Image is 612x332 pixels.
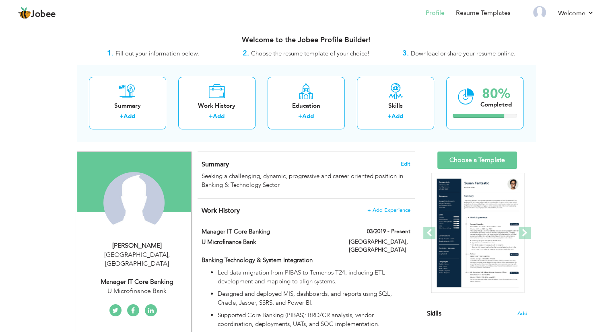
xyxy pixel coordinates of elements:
[533,6,546,19] img: Profile Img
[202,238,337,246] label: U Microfinance Bank
[558,8,594,18] a: Welcome
[274,102,338,110] div: Education
[202,207,410,215] h4: This helps to show the companies you have worked for.
[349,238,410,254] label: [GEOGRAPHIC_DATA], [GEOGRAPHIC_DATA]
[202,206,240,215] span: Work History
[251,49,370,57] span: Choose the resume template of your choice!
[367,207,410,213] span: + Add Experience
[411,49,515,57] span: Download or share your resume online.
[401,161,410,167] span: Edit
[437,152,517,169] a: Choose a Template
[480,87,512,100] div: 80%
[456,8,511,18] a: Resume Templates
[298,112,302,121] label: +
[218,268,410,286] p: Led data migration from PIBAS to Temenos T24, including ETL development and mapping to align syst...
[202,160,229,169] span: Summary
[202,172,410,189] div: Seeking a challenging, dynamic, progressive and career oriented position in Banking & Technology ...
[83,287,191,296] div: U Microfinance Bank
[202,227,337,236] label: Manager IT Core Banking
[18,7,31,20] img: jobee.io
[202,256,313,264] strong: Banking Technology & System Integration
[517,310,528,318] span: Add
[209,112,213,121] label: +
[392,112,403,120] a: Add
[115,49,199,57] span: Fill out your information below.
[480,100,512,109] div: Completed
[367,227,410,236] label: 03/2019 - Present
[302,112,314,120] a: Add
[185,102,249,110] div: Work History
[77,36,536,44] h3: Welcome to the Jobee Profile Builder!
[103,172,165,233] img: Muhammad Hamza
[120,112,124,121] label: +
[168,250,170,259] span: ,
[218,290,410,307] p: Designed and deployed MIS, dashboards, and reports using SQL, Oracle, Jasper, SSRS, and Power BI.
[31,10,56,19] span: Jobee
[124,112,135,120] a: Add
[363,102,428,110] div: Skills
[83,241,191,250] div: [PERSON_NAME]
[83,250,191,269] div: [GEOGRAPHIC_DATA] [GEOGRAPHIC_DATA]
[427,309,441,318] span: Skills
[95,102,160,110] div: Summary
[218,311,410,328] p: Supported Core Banking (PIBAS): BRD/CR analysis, vendor coordination, deployments, UATs, and SOC ...
[202,160,410,168] h4: Adding a summary is a quick and easy way to highlight your experience and interests.
[83,277,191,287] div: Manager IT Core Banking
[107,48,113,58] strong: 1.
[18,7,56,20] a: Jobee
[402,48,409,58] strong: 3.
[387,112,392,121] label: +
[426,8,445,18] a: Profile
[213,112,225,120] a: Add
[243,48,249,58] strong: 2.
